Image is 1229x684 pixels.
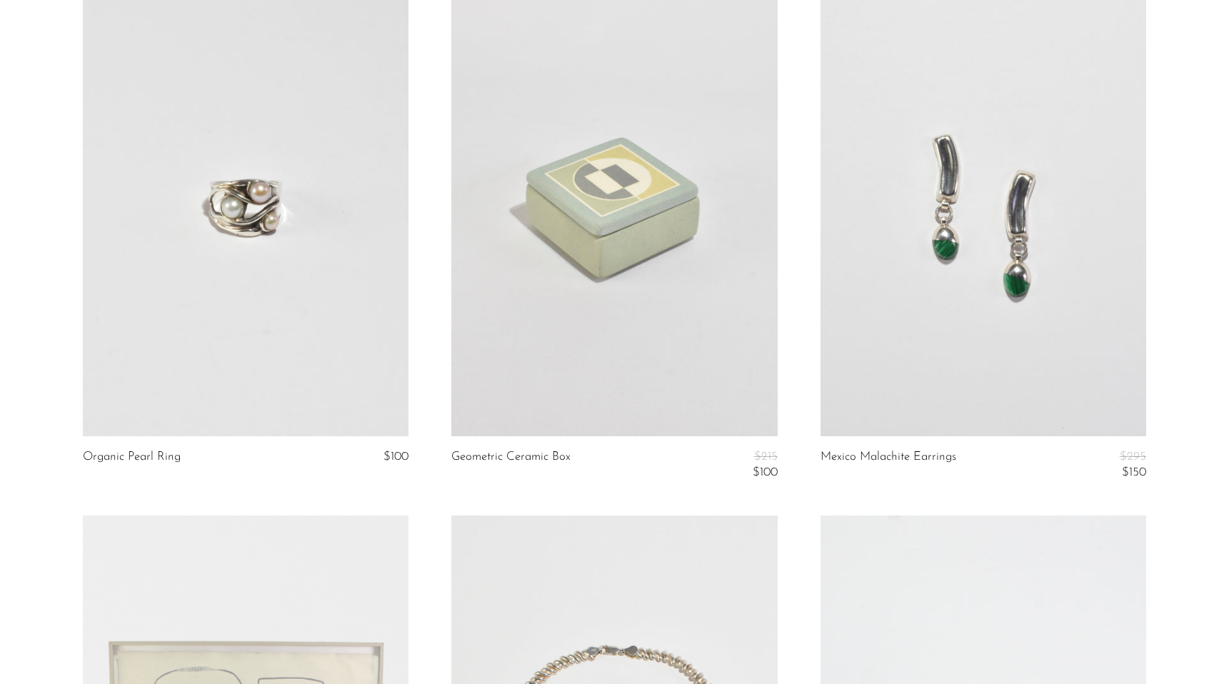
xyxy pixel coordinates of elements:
span: $100 [753,466,778,478]
span: $215 [754,451,778,463]
span: $150 [1122,466,1146,478]
a: Geometric Ceramic Box [451,451,571,480]
span: $295 [1120,451,1146,463]
span: $100 [383,451,408,463]
a: Mexico Malachite Earrings [821,451,956,480]
a: Organic Pearl Ring [83,451,181,463]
